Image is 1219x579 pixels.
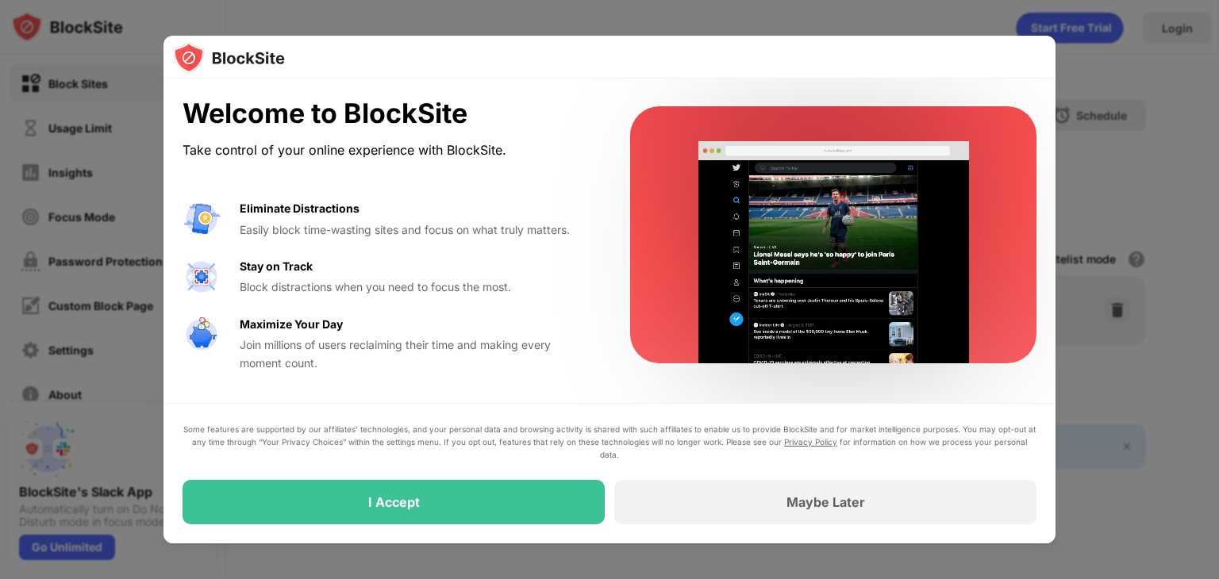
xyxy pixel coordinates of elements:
div: Easily block time-wasting sites and focus on what truly matters. [240,221,592,239]
a: Privacy Policy [784,437,837,447]
div: Welcome to BlockSite [183,98,592,130]
div: I Accept [368,494,420,510]
img: value-avoid-distractions.svg [183,200,221,238]
img: value-focus.svg [183,258,221,296]
div: Join millions of users reclaiming their time and making every moment count. [240,336,592,372]
div: Take control of your online experience with BlockSite. [183,139,592,162]
div: Maybe Later [786,494,865,510]
img: value-safe-time.svg [183,316,221,354]
img: logo-blocksite.svg [173,42,285,74]
div: Eliminate Distractions [240,200,360,217]
div: Block distractions when you need to focus the most. [240,278,592,296]
div: Stay on Track [240,258,313,275]
div: Some features are supported by our affiliates’ technologies, and your personal data and browsing ... [183,423,1036,461]
div: Maximize Your Day [240,316,343,333]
